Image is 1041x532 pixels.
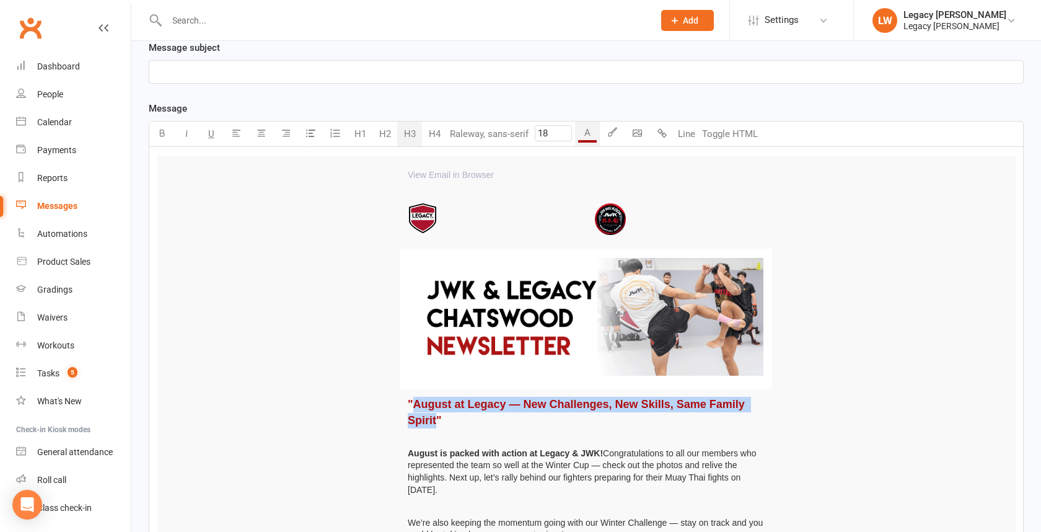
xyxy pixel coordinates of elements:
a: Gradings [16,276,131,304]
label: Message [149,101,187,116]
div: Open Intercom Messenger [12,490,42,520]
span: August is packed with action at Legacy & JWK! [408,448,603,458]
div: Roll call [37,475,66,485]
button: Raleway, sans-serif [447,122,532,146]
div: Automations [37,229,87,239]
div: Legacy [PERSON_NAME] [903,9,1006,20]
label: Message subject [149,40,220,55]
a: Waivers [16,304,131,332]
button: U [199,122,224,146]
div: Legacy [PERSON_NAME] [903,20,1006,32]
button: H4 [422,122,447,146]
span: Congratulations to all our members who represented the team so well at the Winter Cup — check out... [408,448,758,495]
a: Clubworx [15,12,46,43]
div: Messages [37,201,77,211]
a: Class kiosk mode [16,494,131,522]
button: Add [661,10,714,31]
a: General attendance kiosk mode [16,438,131,466]
img: 1745919272828-newsletter_head_2.gif [409,258,763,376]
img: 1745891648330-001_Hero%20Logo_Red%20Blk%20Wht_Final.png [409,203,436,233]
a: Calendar [16,109,131,136]
div: General attendance [37,447,113,457]
a: What's New [16,388,131,415]
div: Gradings [37,285,72,295]
button: Toggle HTML [699,122,761,146]
a: Workouts [16,332,131,360]
span: 5 [68,367,77,378]
span: Add [683,16,698,25]
div: Product Sales [37,257,90,267]
button: H1 [348,122,372,146]
a: Dashboard [16,53,131,81]
div: Waivers [37,313,68,322]
a: Tasks 5 [16,360,131,388]
a: People [16,81,131,109]
div: Calendar [37,117,72,127]
a: Roll call [16,466,131,494]
input: Search... [163,12,645,29]
img: 1745891677356-logo.png [595,203,626,234]
button: H3 [397,122,422,146]
a: Automations [16,220,131,248]
button: H2 [372,122,397,146]
div: Class check-in [37,503,92,513]
div: Tasks [37,368,59,378]
div: LW [872,8,897,33]
div: People [37,89,63,99]
span: View Email in Browser [408,170,494,180]
div: Reports [37,173,68,183]
span: Settings [765,6,799,34]
a: Messages [16,192,131,220]
div: Dashboard [37,61,80,71]
div: Workouts [37,340,74,350]
span: "August at Legacy — New Challenges, New Skills, Same Family Spirit" [408,398,748,426]
div: Payments [37,145,76,155]
span: U [208,128,214,140]
button: A [575,122,600,146]
input: Default [535,125,572,141]
a: Payments [16,136,131,164]
button: Line [674,122,699,146]
div: What's New [37,396,82,406]
a: Product Sales [16,248,131,276]
a: Reports [16,164,131,192]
